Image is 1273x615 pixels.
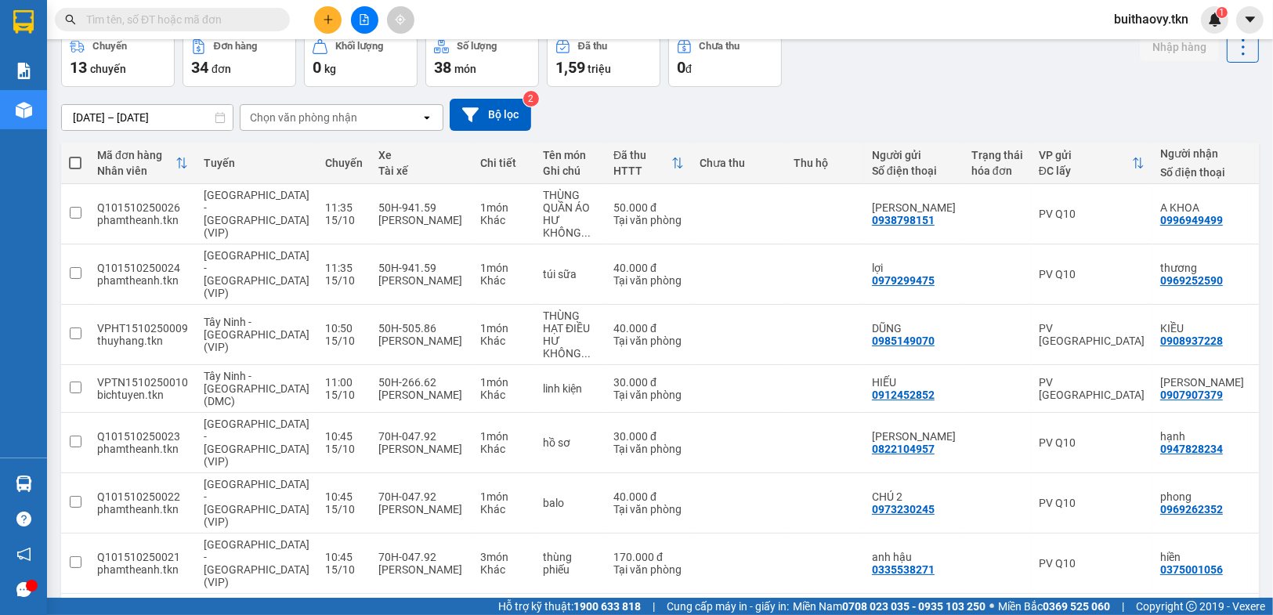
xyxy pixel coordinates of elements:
[581,347,591,360] span: ...
[1219,7,1224,18] span: 1
[395,14,406,25] span: aim
[97,201,188,214] div: Q101510250026
[97,262,188,274] div: Q101510250024
[480,201,527,214] div: 1 món
[1160,563,1223,576] div: 0375001056
[97,165,175,177] div: Nhân viên
[1039,165,1132,177] div: ĐC lấy
[325,376,363,389] div: 11:00
[250,110,357,125] div: Chọn văn phòng nhận
[378,262,465,274] div: 50H-941.59
[573,600,641,613] strong: 1900 633 818
[606,143,692,184] th: Toggle SortBy
[97,503,188,516] div: phamtheanh.tkn
[1039,436,1145,449] div: PV Q10
[480,443,527,455] div: Khác
[543,497,598,509] div: balo
[92,41,127,52] div: Chuyến
[89,143,196,184] th: Toggle SortBy
[480,262,527,274] div: 1 món
[90,63,126,75] span: chuyến
[378,201,465,214] div: 50H-941.59
[543,335,598,360] div: HƯ KHÔNG ĐỀN
[1160,262,1244,274] div: thương
[204,538,309,588] span: [GEOGRAPHIC_DATA] - [GEOGRAPHIC_DATA] (VIP)
[480,376,527,389] div: 1 món
[97,214,188,226] div: phamtheanh.tkn
[325,262,363,274] div: 11:35
[62,105,233,130] input: Select a date range.
[1039,268,1145,280] div: PV Q10
[872,274,935,287] div: 0979299475
[872,430,956,443] div: thúy hằng
[1039,322,1145,347] div: PV [GEOGRAPHIC_DATA]
[872,149,956,161] div: Người gửi
[70,58,87,77] span: 13
[543,309,598,335] div: THÙNG HẠT ĐIỀU
[581,226,591,239] span: ...
[480,430,527,443] div: 1 món
[872,262,956,274] div: lợi
[378,551,465,563] div: 70H-047.92
[613,490,684,503] div: 40.000 đ
[543,165,598,177] div: Ghi chú
[685,63,692,75] span: đ
[378,376,465,389] div: 50H-266.62
[16,102,32,118] img: warehouse-icon
[543,382,598,395] div: linh kiện
[543,149,598,161] div: Tên món
[555,58,585,77] span: 1,59
[872,490,956,503] div: CHÚ 2
[450,99,531,131] button: Bộ lọc
[1031,143,1152,184] th: Toggle SortBy
[378,335,465,347] div: [PERSON_NAME]
[613,551,684,563] div: 170.000 đ
[325,563,363,576] div: 15/10
[971,149,1023,161] div: Trạng thái
[97,274,188,287] div: phamtheanh.tkn
[1160,201,1244,214] div: A KHOA
[378,443,465,455] div: [PERSON_NAME]
[13,10,34,34] img: logo-vxr
[325,322,363,335] div: 10:50
[613,149,671,161] div: Đã thu
[325,490,363,503] div: 10:45
[653,598,655,615] span: |
[613,503,684,516] div: Tại văn phòng
[97,376,188,389] div: VPTN1510250010
[97,563,188,576] div: phamtheanh.tkn
[613,322,684,335] div: 40.000 đ
[421,111,433,124] svg: open
[613,389,684,401] div: Tại văn phòng
[498,598,641,615] span: Hỗ trợ kỹ thuật:
[325,551,363,563] div: 10:45
[378,503,465,516] div: [PERSON_NAME]
[872,335,935,347] div: 0985149070
[613,430,684,443] div: 30.000 đ
[872,165,956,177] div: Số điện thoại
[668,31,782,87] button: Chưa thu0đ
[97,389,188,401] div: bichtuyen.tkn
[212,63,231,75] span: đơn
[378,214,465,226] div: [PERSON_NAME]
[1160,503,1223,516] div: 0969262352
[65,14,76,25] span: search
[191,58,208,77] span: 34
[872,563,935,576] div: 0335538271
[1101,9,1201,29] span: buithaovy.tkn
[204,478,309,528] span: [GEOGRAPHIC_DATA] - [GEOGRAPHIC_DATA] (VIP)
[324,63,336,75] span: kg
[378,322,465,335] div: 50H-505.86
[204,316,309,353] span: Tây Ninh - [GEOGRAPHIC_DATA] (VIP)
[989,603,994,610] span: ⚪️
[335,41,383,52] div: Khối lượng
[1160,214,1223,226] div: 0996949499
[998,598,1110,615] span: Miền Bắc
[146,38,655,58] li: [STREET_ADDRESS][PERSON_NAME]. [GEOGRAPHIC_DATA], Tỉnh [GEOGRAPHIC_DATA]
[613,165,671,177] div: HTTT
[1160,430,1244,443] div: hạnh
[204,249,309,299] span: [GEOGRAPHIC_DATA] - [GEOGRAPHIC_DATA] (VIP)
[457,41,497,52] div: Số lượng
[325,274,363,287] div: 15/10
[97,335,188,347] div: thuyhang.tkn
